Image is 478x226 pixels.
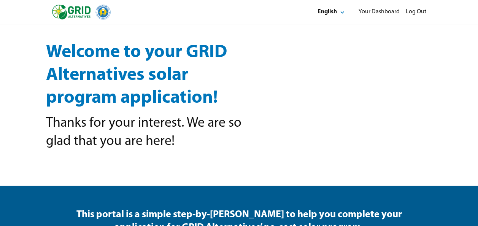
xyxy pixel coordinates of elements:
button: Select [311,3,353,21]
div: Welcome to your GRID Alternatives solar program application! [46,41,242,110]
div: Your Dashboard [359,8,400,16]
div: Log Out [406,8,426,16]
img: logo [52,5,111,20]
img: Grid Alternatives - Energy For All [272,41,432,163]
div: English [318,8,337,16]
div: Thanks for your interest. We are so glad that you are here! [46,114,242,151]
